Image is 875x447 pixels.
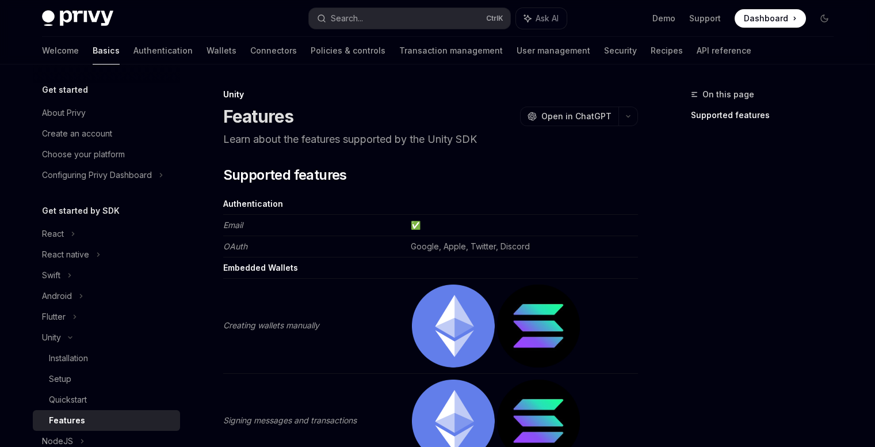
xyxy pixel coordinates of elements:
a: API reference [697,37,751,65]
div: About Privy [42,106,86,120]
button: Ask AI [516,8,567,29]
a: Transaction management [399,37,503,65]
button: Open in ChatGPT [520,107,618,126]
td: ✅ [406,215,638,236]
button: Toggle dark mode [815,9,834,28]
span: Ask AI [536,13,559,24]
span: Open in ChatGPT [541,111,612,122]
p: Learn about the features supported by the Unity SDK [223,131,638,147]
a: Installation [33,348,180,369]
div: Configuring Privy Dashboard [42,168,152,182]
a: Dashboard [735,9,806,28]
span: On this page [702,88,754,101]
em: Email [223,220,243,230]
a: Policies & controls [311,37,385,65]
a: Supported features [691,106,843,124]
strong: Embedded Wallets [223,263,298,272]
button: Search...CtrlK [309,8,510,29]
a: Setup [33,369,180,389]
div: Installation [49,351,88,365]
a: Quickstart [33,389,180,410]
div: Setup [49,372,71,386]
em: OAuth [223,241,247,251]
div: Search... [331,12,363,25]
div: React [42,227,64,241]
span: Supported features [223,166,347,184]
em: Creating wallets manually [223,320,319,330]
span: Dashboard [744,13,788,24]
a: Basics [93,37,120,65]
a: Support [689,13,721,24]
span: Ctrl K [486,14,503,23]
a: Connectors [250,37,297,65]
div: Swift [42,268,60,282]
a: Choose your platform [33,144,180,165]
div: Quickstart [49,393,87,407]
div: Features [49,414,85,427]
div: Flutter [42,310,66,324]
div: Unity [223,89,638,100]
h5: Get started [42,83,88,97]
div: Android [42,289,72,303]
a: Authentication [133,37,193,65]
a: Welcome [42,37,79,65]
a: User management [517,37,590,65]
h1: Features [223,106,294,127]
a: Security [604,37,637,65]
td: Google, Apple, Twitter, Discord [406,236,638,257]
h5: Get started by SDK [42,204,120,218]
a: Recipes [651,37,683,65]
img: dark logo [42,10,113,26]
a: Create an account [33,123,180,144]
div: Unity [42,331,61,344]
a: About Privy [33,103,180,123]
strong: Authentication [223,199,283,209]
a: Demo [652,13,675,24]
em: Signing messages and transactions [223,415,357,425]
a: Features [33,410,180,431]
div: Choose your platform [42,147,125,161]
a: Wallets [207,37,236,65]
div: React native [42,248,89,262]
img: ethereum.png [412,285,495,368]
div: Create an account [42,127,112,141]
img: solana.png [497,285,580,368]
